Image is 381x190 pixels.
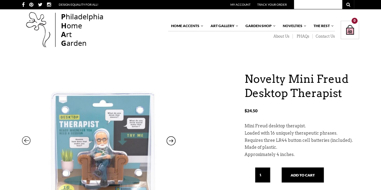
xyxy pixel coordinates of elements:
h1: Novelty Mini Freud Desktop Therapist [245,72,359,100]
a: Art Gallery [208,21,239,31]
a: Novelties [280,21,307,31]
a: My Account [230,3,251,6]
div: 0 [351,18,358,24]
a: Contact Us [313,34,335,39]
input: Qty [255,167,270,182]
p: Loaded with 16 uniquely therapeutic phrases. [245,130,359,137]
a: Home Accents [168,21,204,31]
p: Made of plastic. [245,144,359,151]
span: $ [245,108,247,113]
a: Track Your Order [257,3,287,6]
bdi: 24.50 [245,108,258,113]
a: PHAQs [293,34,313,39]
p: Requires three LR44 button cell batteries (included). [245,137,359,144]
button: Add to cart [282,167,324,182]
p: Mini Freud desktop therapist. [245,123,359,130]
p: Approximately 4 inches. [245,151,359,158]
a: The Rest [311,21,334,31]
a: About Us [270,34,293,39]
a: Garden Shop [242,21,276,31]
